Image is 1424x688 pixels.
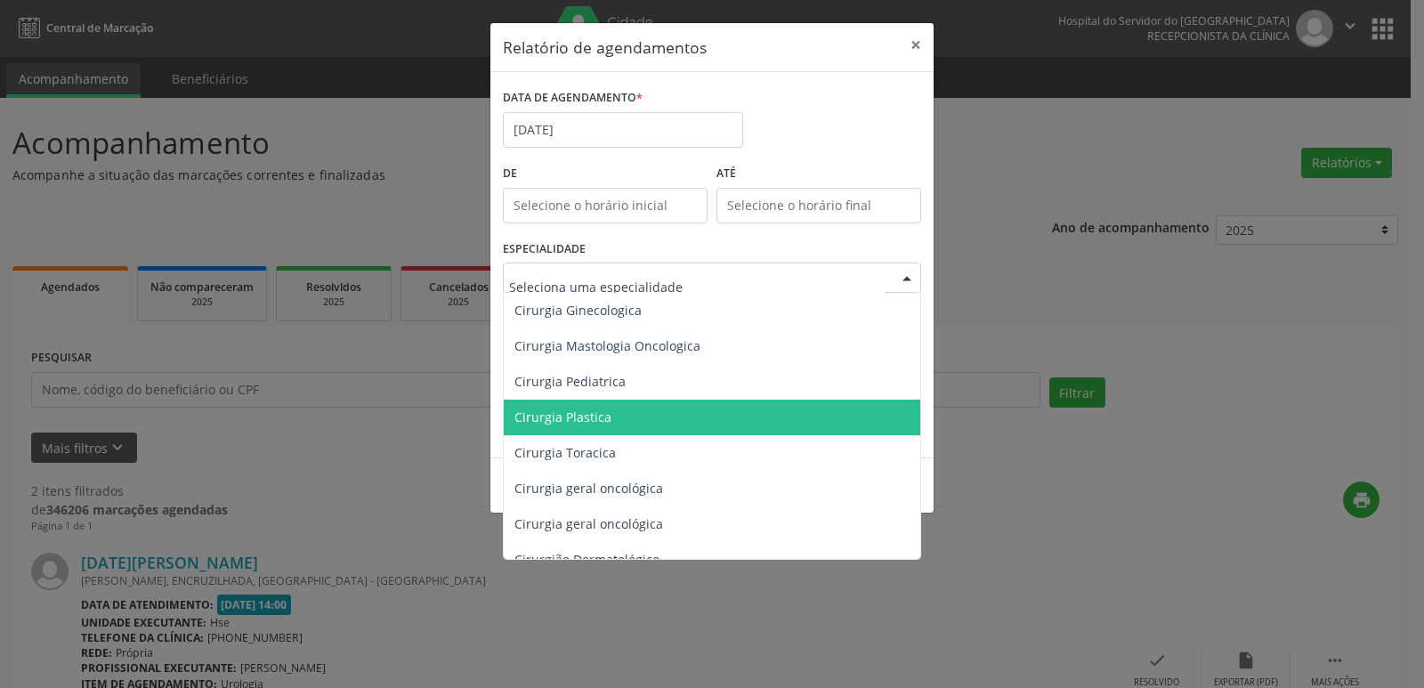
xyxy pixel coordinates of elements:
input: Selecione uma data ou intervalo [503,112,743,148]
span: Cirurgia geral oncológica [514,515,663,532]
span: Cirurgia geral oncológica [514,480,663,497]
span: Cirurgia Toracica [514,444,616,461]
input: Seleciona uma especialidade [509,269,885,304]
span: Cirurgia Ginecologica [514,302,642,319]
input: Selecione o horário final [716,188,921,223]
button: Close [898,23,934,67]
span: Cirurgia Plastica [514,409,611,425]
label: ATÉ [716,160,921,188]
label: De [503,160,708,188]
h5: Relatório de agendamentos [503,36,707,59]
input: Selecione o horário inicial [503,188,708,223]
span: Cirurgia Pediatrica [514,373,626,390]
span: Cirurgia Mastologia Oncologica [514,337,700,354]
span: Cirurgião Dermatológico [514,551,659,568]
label: DATA DE AGENDAMENTO [503,85,643,112]
label: ESPECIALIDADE [503,236,586,263]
